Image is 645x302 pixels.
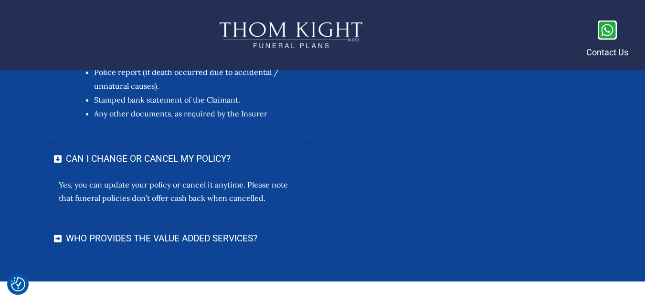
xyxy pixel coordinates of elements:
p: Yes, you can update your policy or cancel it anytime. Please note that funeral policies don’t off... [59,178,304,206]
li: Police report (if death occurred due to accidental / unnatural causes). [94,65,304,93]
p: Contact Us [586,45,628,60]
li: Stamped bank statement of the Claimant. [94,93,304,107]
img: Revisit consent button [11,277,25,292]
h4: Who provides the Value Added Services? [66,229,307,248]
li: Any other documents, as required by the Insurer [94,107,304,121]
h4: Can I change or cancel my policy? [66,150,307,168]
button: Consent Preferences [11,277,25,292]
